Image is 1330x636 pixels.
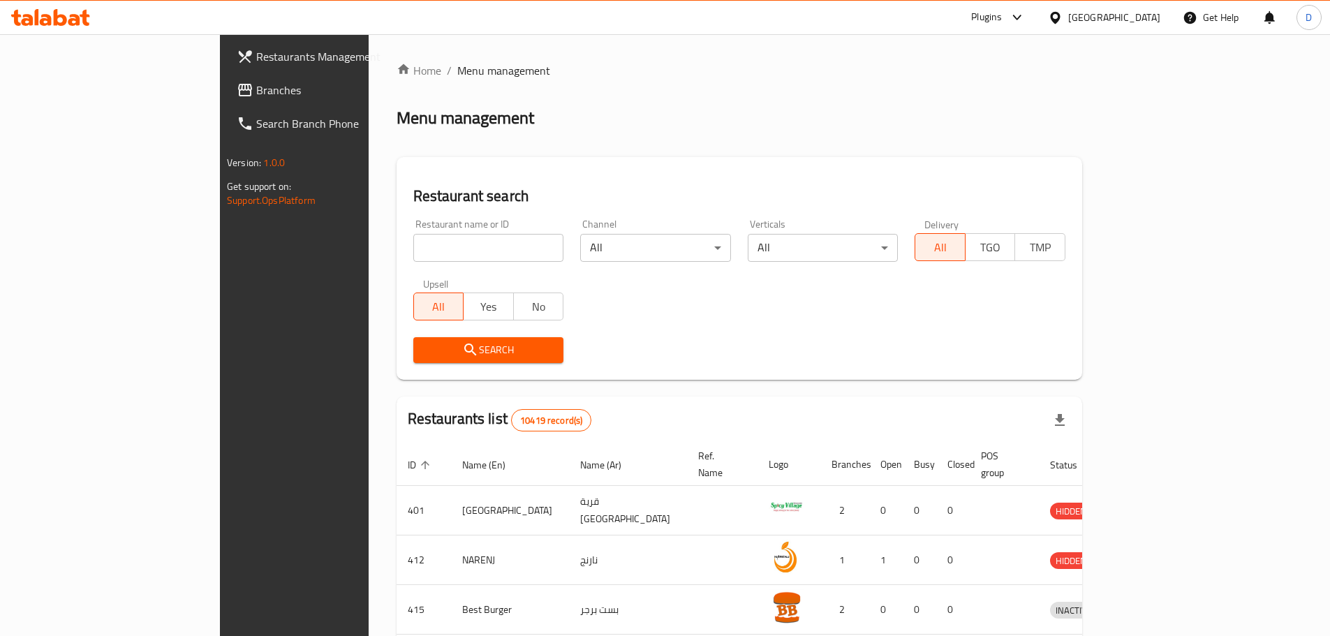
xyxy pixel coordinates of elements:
img: Spicy Village [769,490,804,525]
img: NARENJ [769,540,804,575]
th: Closed [936,443,970,486]
span: 1.0.0 [263,154,285,172]
td: 0 [903,585,936,635]
button: Yes [463,293,514,320]
span: INACTIVE [1050,602,1098,619]
span: 10419 record(s) [512,414,591,427]
th: Busy [903,443,936,486]
span: No [519,297,559,317]
div: Total records count [511,409,591,431]
span: Yes [469,297,508,317]
label: Delivery [924,219,959,229]
div: Plugins [971,9,1002,26]
td: Best Burger [451,585,569,635]
td: [GEOGRAPHIC_DATA] [451,486,569,535]
td: قرية [GEOGRAPHIC_DATA] [569,486,687,535]
span: Menu management [457,62,550,79]
span: Branches [256,82,431,98]
span: Search Branch Phone [256,115,431,132]
span: All [420,297,459,317]
a: Search Branch Phone [226,107,442,140]
span: Name (En) [462,457,524,473]
button: TMP [1014,233,1065,261]
span: All [921,237,960,258]
li: / [447,62,452,79]
div: [GEOGRAPHIC_DATA] [1068,10,1160,25]
span: Search [424,341,553,359]
span: Version: [227,154,261,172]
input: Search for restaurant name or ID.. [413,234,564,262]
button: All [413,293,464,320]
span: D [1306,10,1312,25]
button: All [915,233,966,261]
span: Ref. Name [698,448,741,481]
a: Support.OpsPlatform [227,191,316,209]
a: Restaurants Management [226,40,442,73]
th: Open [869,443,903,486]
div: All [580,234,731,262]
div: All [748,234,899,262]
span: HIDDEN [1050,503,1092,519]
td: 0 [903,535,936,585]
h2: Menu management [397,107,534,129]
th: Branches [820,443,869,486]
div: HIDDEN [1050,552,1092,569]
span: POS group [981,448,1022,481]
td: نارنج [569,535,687,585]
th: Logo [758,443,820,486]
span: Name (Ar) [580,457,640,473]
span: Get support on: [227,177,291,195]
span: TMP [1021,237,1060,258]
td: 0 [936,486,970,535]
span: Status [1050,457,1095,473]
td: 2 [820,585,869,635]
button: No [513,293,564,320]
button: TGO [965,233,1016,261]
span: Restaurants Management [256,48,431,65]
h2: Restaurant search [413,186,1065,207]
a: Branches [226,73,442,107]
td: بست برجر [569,585,687,635]
td: 0 [903,486,936,535]
td: 0 [936,585,970,635]
label: Upsell [423,279,449,288]
button: Search [413,337,564,363]
td: NARENJ [451,535,569,585]
span: ID [408,457,434,473]
nav: breadcrumb [397,62,1082,79]
td: 1 [820,535,869,585]
td: 1 [869,535,903,585]
img: Best Burger [769,589,804,624]
span: HIDDEN [1050,553,1092,569]
td: 0 [869,486,903,535]
div: Export file [1043,404,1077,437]
td: 0 [869,585,903,635]
td: 2 [820,486,869,535]
td: 0 [936,535,970,585]
span: TGO [971,237,1010,258]
h2: Restaurants list [408,408,592,431]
